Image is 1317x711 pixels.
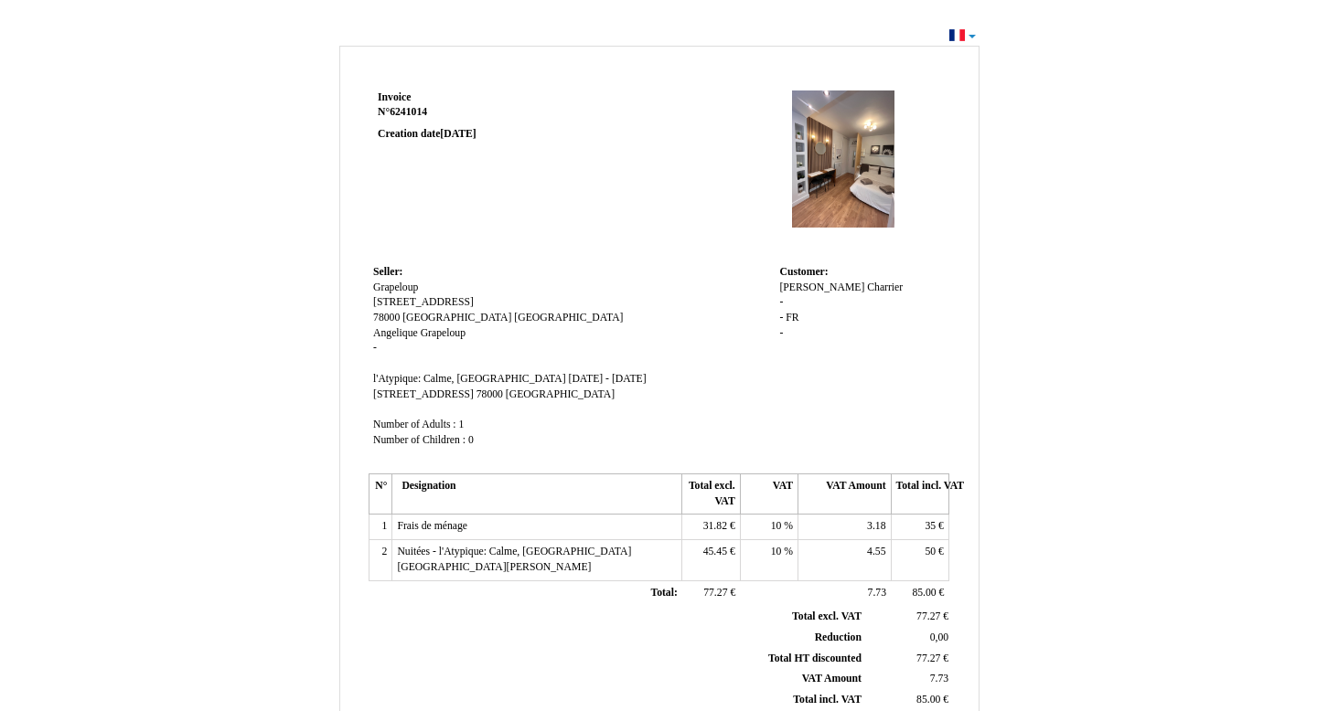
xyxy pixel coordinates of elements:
[682,580,740,606] td: €
[916,610,940,622] span: 77.27
[930,673,948,684] span: 7.73
[865,607,952,627] td: €
[768,653,862,664] span: Total HT discounted
[373,388,474,400] span: [STREET_ADDRESS]
[682,515,740,540] td: €
[397,546,631,573] span: Nuitées - l'Atypique: Calme, [GEOGRAPHIC_DATA] [GEOGRAPHIC_DATA][PERSON_NAME]
[682,474,740,515] th: Total excl. VAT
[867,546,885,557] span: 4.55
[397,520,467,532] span: Frais de ménage
[373,419,456,430] span: Number of Adults :
[740,540,798,580] td: %
[798,474,891,515] th: VAT Amount
[779,327,783,339] span: -
[786,312,798,324] span: FR
[930,631,948,643] span: 0,00
[925,546,936,557] span: 50
[468,434,474,446] span: 0
[373,266,402,278] span: Seller:
[373,281,418,293] span: Grapeloup
[742,90,945,228] img: logo
[867,520,885,532] span: 3.18
[569,373,647,385] span: [DATE] - [DATE]
[815,631,862,643] span: Reduction
[703,546,727,557] span: 45.45
[459,419,465,430] span: 1
[779,266,828,278] span: Customer:
[779,312,783,324] span: -
[378,105,596,120] strong: N°
[402,312,511,324] span: [GEOGRAPHIC_DATA]
[682,540,740,580] td: €
[740,474,798,515] th: VAT
[373,342,377,354] span: -
[390,106,427,118] span: 6241014
[916,653,940,664] span: 77.27
[421,327,466,339] span: Grapeloup
[740,515,798,540] td: %
[865,648,952,669] td: €
[891,580,948,606] td: €
[916,694,940,706] span: 85.00
[369,515,392,540] td: 1
[650,587,677,599] span: Total:
[373,434,466,446] span: Number of Children :
[369,474,392,515] th: N°
[373,312,400,324] span: 78000
[514,312,623,324] span: [GEOGRAPHIC_DATA]
[771,520,782,532] span: 10
[779,296,783,308] span: -
[703,587,727,599] span: 77.27
[925,520,936,532] span: 35
[779,281,864,293] span: [PERSON_NAME]
[891,540,948,580] td: €
[369,540,392,580] td: 2
[378,128,476,140] strong: Creation date
[865,690,952,711] td: €
[792,610,862,622] span: Total excl. VAT
[703,520,727,532] span: 31.82
[891,515,948,540] td: €
[802,673,862,684] span: VAT Amount
[392,474,682,515] th: Designation
[793,694,862,706] span: Total incl. VAT
[373,327,418,339] span: Angelique
[373,373,566,385] span: l'Atypique: Calme, [GEOGRAPHIC_DATA]
[891,474,948,515] th: Total incl. VAT
[868,587,886,599] span: 7.73
[373,296,474,308] span: [STREET_ADDRESS]
[771,546,782,557] span: 10
[440,128,476,140] span: [DATE]
[912,587,936,599] span: 85.00
[506,388,615,400] span: [GEOGRAPHIC_DATA]
[476,388,503,400] span: 78000
[867,281,903,293] span: Charrier
[378,91,411,103] span: Invoice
